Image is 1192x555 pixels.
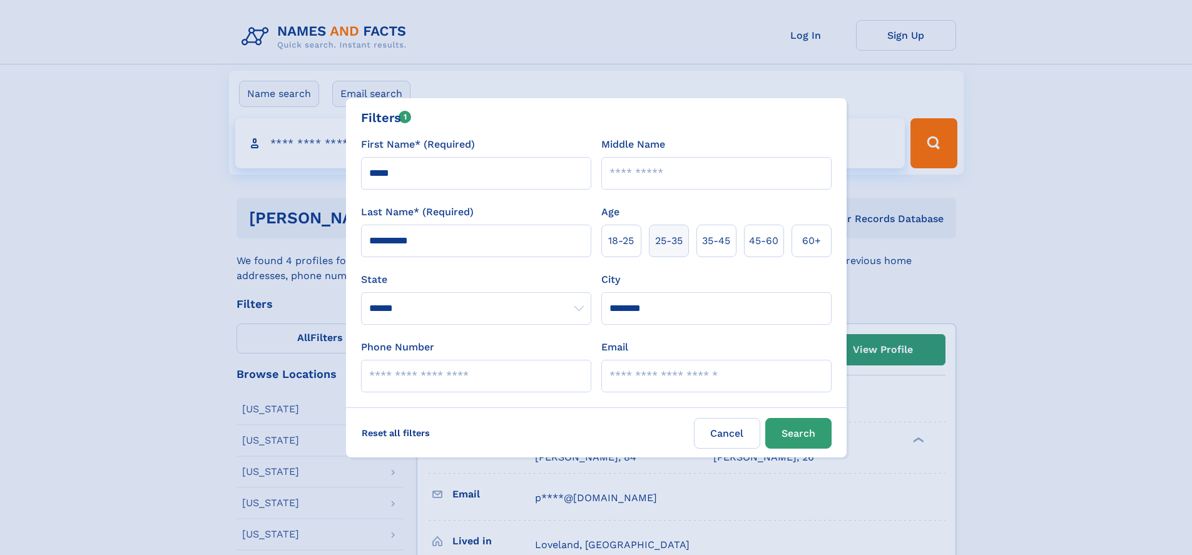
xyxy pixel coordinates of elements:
[802,233,821,248] span: 60+
[702,233,730,248] span: 35‑45
[765,418,832,449] button: Search
[601,205,619,220] label: Age
[601,272,620,287] label: City
[601,340,628,355] label: Email
[694,418,760,449] label: Cancel
[749,233,778,248] span: 45‑60
[361,108,412,127] div: Filters
[655,233,683,248] span: 25‑35
[601,137,665,152] label: Middle Name
[354,418,438,448] label: Reset all filters
[361,340,434,355] label: Phone Number
[361,272,591,287] label: State
[361,137,475,152] label: First Name* (Required)
[608,233,634,248] span: 18‑25
[361,205,474,220] label: Last Name* (Required)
